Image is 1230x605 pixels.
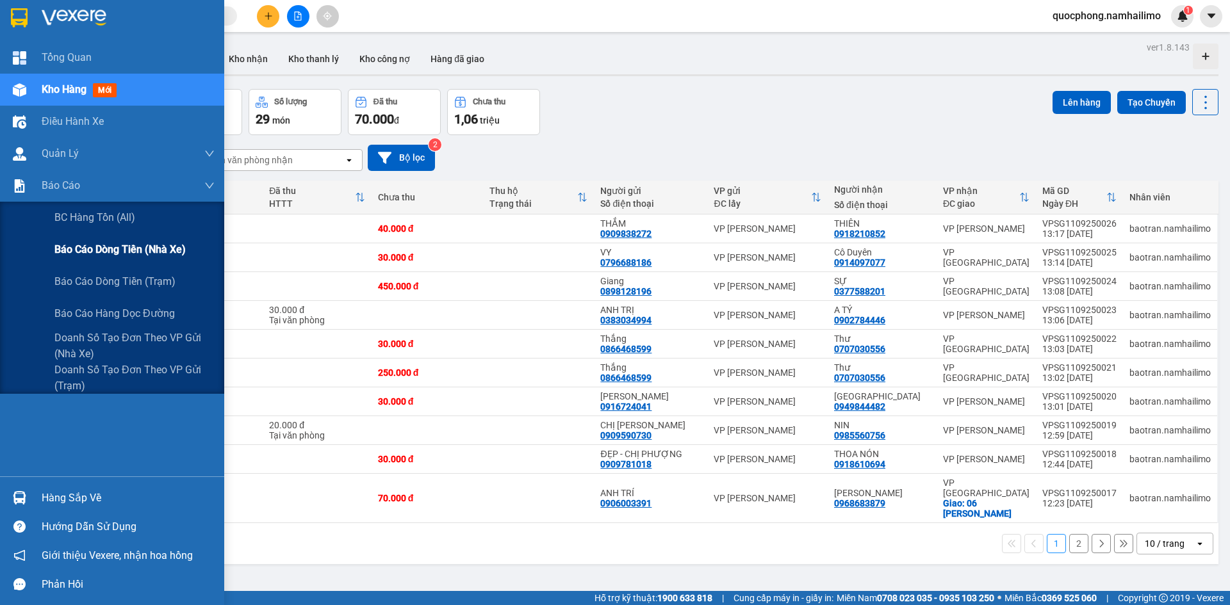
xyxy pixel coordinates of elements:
img: warehouse-icon [13,491,26,504]
button: Hàng đã giao [420,44,495,74]
img: icon-new-feature [1177,10,1188,22]
span: Hỗ trợ kỹ thuật: [594,591,712,605]
div: 0909838272 [600,229,652,239]
strong: 0708 023 035 - 0935 103 250 [877,593,994,603]
div: VP [PERSON_NAME] [943,425,1029,435]
div: Tại văn phòng [269,430,365,440]
div: VPSG1109250020 [1042,391,1117,401]
div: Số lượng [274,97,307,106]
div: VP [GEOGRAPHIC_DATA] [943,334,1029,354]
div: baotran.namhailimo [1129,493,1211,503]
div: Chọn văn phòng nhận [204,154,293,166]
div: 0707030556 [834,373,885,383]
img: dashboard-icon [13,51,26,65]
th: Toggle SortBy [1036,181,1123,214]
div: VPSG1109250019 [1042,420,1117,430]
div: 13:14 [DATE] [1042,257,1117,268]
button: Chưa thu1,06 triệu [447,89,540,135]
div: VPSG1109250024 [1042,276,1117,286]
span: notification [13,549,26,561]
div: THOA NÓN [834,449,930,459]
div: VP [PERSON_NAME] [943,454,1029,464]
div: ANH CƯỜNG [600,391,701,401]
span: BC hàng tồn (all) [54,209,135,225]
div: 12:44 [DATE] [1042,459,1117,469]
div: ĐC giao [943,198,1019,209]
div: Chưa thu [473,97,505,106]
div: VP [PERSON_NAME] [714,396,821,407]
div: Cô Duyên [834,247,930,257]
div: 250.000 đ [378,367,477,378]
div: baotran.namhailimo [1129,425,1211,435]
div: 0909590730 [600,430,652,440]
span: Miền Nam [837,591,994,605]
div: ANH HUỆ [834,488,930,498]
div: VPSG1109250025 [1042,247,1117,257]
div: VP [GEOGRAPHIC_DATA] [943,247,1029,268]
div: VPSG1109250018 [1042,449,1117,459]
div: Hướng dẫn sử dụng [42,517,215,536]
span: Tổng Quan [42,49,92,65]
div: 0866468599 [600,373,652,383]
div: 13:01 [DATE] [1042,401,1117,412]
span: down [204,181,215,191]
span: aim [323,12,332,20]
div: 0985560756 [834,430,885,440]
div: Thu hộ [489,186,578,196]
div: VP [GEOGRAPHIC_DATA] [943,478,1029,498]
div: Thắng [600,334,701,344]
svg: open [344,155,354,165]
div: VP [PERSON_NAME] [943,396,1029,407]
div: Thắng [600,362,701,373]
div: VP [PERSON_NAME] [714,425,821,435]
span: Cung cấp máy in - giấy in: [734,591,833,605]
div: VPSG1109250026 [1042,218,1117,229]
div: 0866468599 [600,344,652,354]
div: Đã thu [269,186,354,196]
div: 12:23 [DATE] [1042,498,1117,508]
div: Nhân viên [1129,192,1211,202]
div: 0906003391 [600,498,652,508]
div: VP [PERSON_NAME] [714,367,821,378]
div: 13:17 [DATE] [1042,229,1117,239]
div: VP [PERSON_NAME] [714,310,821,320]
img: warehouse-icon [13,83,26,97]
div: 0796688186 [600,257,652,268]
span: Báo cáo dòng tiền (trạm) [54,273,176,289]
button: Kho thanh lý [278,44,349,74]
div: 0377588201 [834,286,885,296]
div: NIN [834,420,930,430]
span: Báo cáo [42,177,80,193]
button: Tạo Chuyến [1117,91,1186,114]
div: 0916724041 [600,401,652,412]
div: 12:59 [DATE] [1042,430,1117,440]
span: question-circle [13,520,26,533]
span: quocphong.namhailimo [1042,8,1171,24]
div: Giang [600,276,701,286]
th: Toggle SortBy [707,181,828,214]
span: triệu [480,115,500,125]
div: 70.000 đ [378,493,477,503]
div: 20.000 đ [269,420,365,430]
div: VP [PERSON_NAME] [943,223,1029,234]
strong: 1900 633 818 [657,593,712,603]
div: baotran.namhailimo [1129,367,1211,378]
div: VPSG1109250023 [1042,305,1117,315]
img: warehouse-icon [13,147,26,161]
button: Kho nhận [218,44,278,74]
div: 13:03 [DATE] [1042,344,1117,354]
span: Báo cáo hàng dọc đường [54,305,175,321]
button: Bộ lọc [368,145,435,171]
div: Người gửi [600,186,701,196]
div: Giao: 06 HUỲNH THÚC KHÁNG [943,498,1029,519]
div: 0898128196 [600,286,652,296]
th: Toggle SortBy [263,181,371,214]
div: baotran.namhailimo [1129,281,1211,291]
div: VP gửi [714,186,811,196]
div: Thư [834,362,930,373]
span: Điều hành xe [42,113,104,129]
button: caret-down [1200,5,1222,28]
div: 10 / trang [1145,537,1185,550]
div: Mã GD [1042,186,1106,196]
div: VY [600,247,701,257]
